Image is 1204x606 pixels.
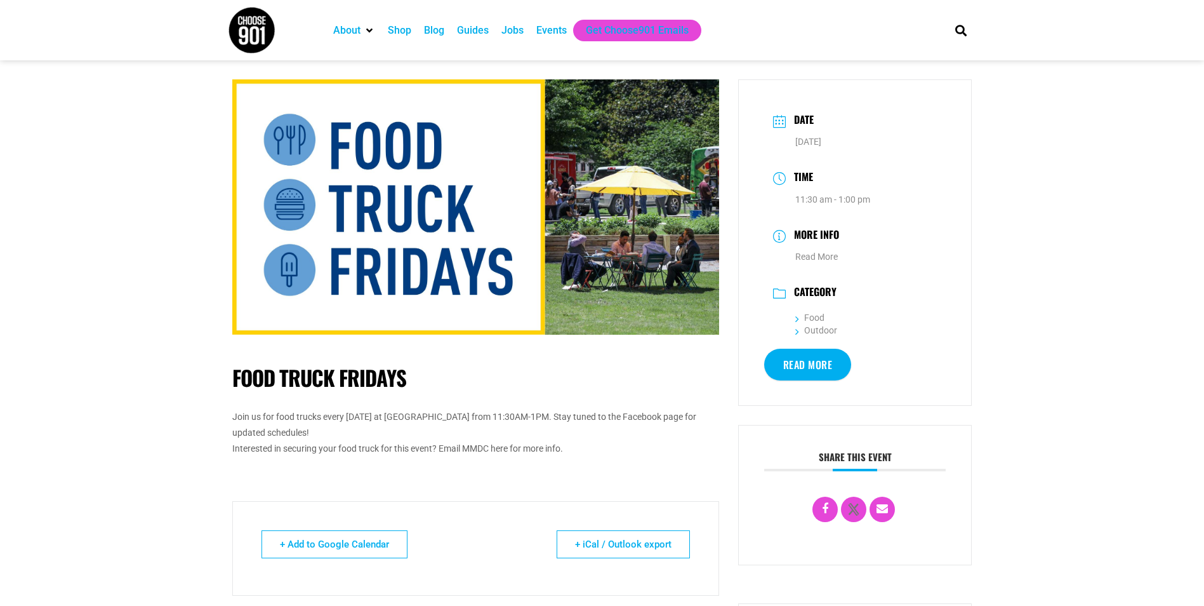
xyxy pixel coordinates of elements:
[388,23,411,38] a: Shop
[536,23,567,38] a: Events
[764,349,852,380] a: Read More
[457,23,489,38] a: Guides
[333,23,361,38] a: About
[788,227,839,245] h3: More Info
[586,23,689,38] a: Get Choose901 Emails
[232,365,719,391] h1: Food Truck Fridays
[795,313,824,323] a: Food
[795,194,870,205] abbr: 11:30 am - 1:00 pm
[501,23,524,38] a: Jobs
[788,286,837,301] h3: Category
[424,23,444,38] a: Blog
[232,441,719,457] div: Interested in securing your food truck for this event? Email MMDC here for more info.
[261,530,407,558] a: + Add to Google Calendar
[327,20,381,41] div: About
[870,497,895,522] a: Email
[557,530,690,558] a: + iCal / Outlook export
[795,325,837,335] a: Outdoor
[232,409,719,441] div: Join us for food trucks every [DATE] at [GEOGRAPHIC_DATA] from 11:30AM-1PM. Stay tuned to the Fac...
[795,137,821,147] span: [DATE]
[950,20,971,41] div: Search
[812,497,838,522] a: Share on Facebook
[788,169,813,187] h3: Time
[327,20,934,41] nav: Main nav
[788,112,814,130] h3: Date
[841,497,866,522] a: X Social Network
[764,451,946,471] h3: Share this event
[795,252,838,262] a: Read More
